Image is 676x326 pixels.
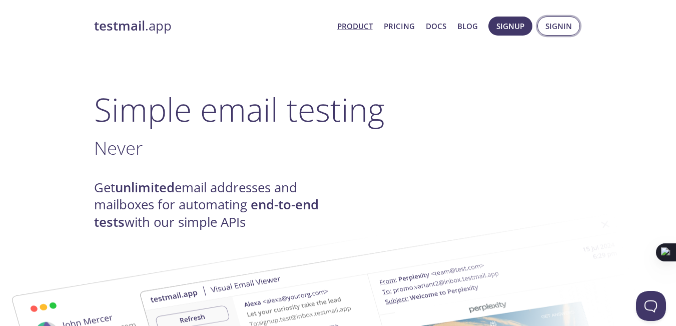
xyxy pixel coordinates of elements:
button: Signin [537,17,580,36]
span: Signup [496,20,524,33]
a: testmail.app [94,18,329,35]
h1: Simple email testing [94,90,582,129]
strong: testmail [94,17,145,35]
h4: Get email addresses and mailboxes for automating with our simple APIs [94,179,338,231]
strong: end-to-end tests [94,196,319,230]
a: Blog [457,20,478,33]
a: Pricing [384,20,415,33]
iframe: Help Scout Beacon - Open [636,291,666,321]
a: Docs [426,20,446,33]
span: Signin [545,20,572,33]
button: Signup [488,17,532,36]
strong: unlimited [115,179,175,196]
a: Product [337,20,373,33]
span: Never [94,135,143,160]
